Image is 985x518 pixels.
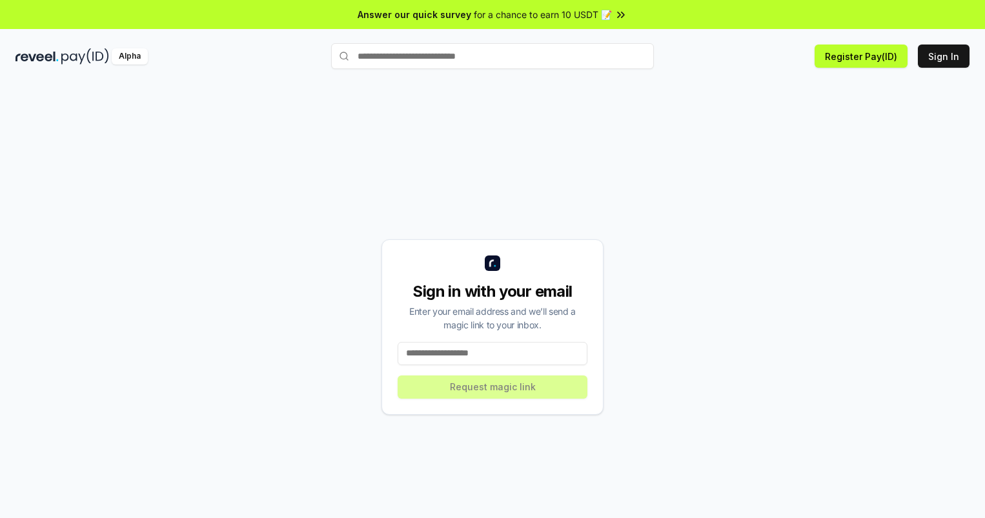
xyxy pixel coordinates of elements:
img: logo_small [485,255,500,271]
img: pay_id [61,48,109,65]
button: Sign In [918,45,970,68]
span: Answer our quick survey [358,8,471,21]
span: for a chance to earn 10 USDT 📝 [474,8,612,21]
div: Sign in with your email [398,281,587,302]
div: Alpha [112,48,148,65]
div: Enter your email address and we’ll send a magic link to your inbox. [398,304,587,332]
button: Register Pay(ID) [815,45,908,68]
img: reveel_dark [15,48,59,65]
